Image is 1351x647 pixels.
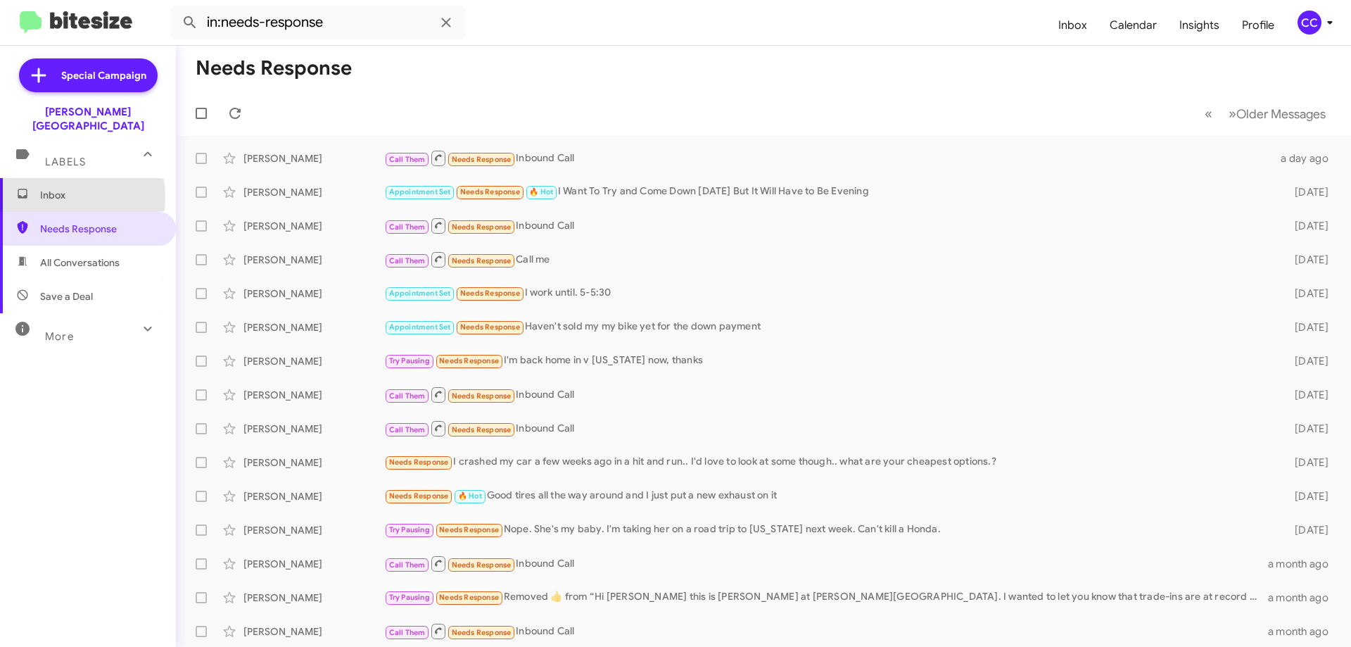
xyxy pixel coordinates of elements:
a: Profile [1231,5,1286,46]
div: Inbound Call [384,217,1272,234]
button: Previous [1196,99,1221,128]
span: Needs Response [452,425,512,434]
div: [PERSON_NAME] [243,219,384,233]
div: [PERSON_NAME] [243,185,384,199]
button: Next [1220,99,1334,128]
span: Older Messages [1236,106,1326,122]
div: Inbound Call [384,622,1268,640]
div: [PERSON_NAME] [243,523,384,537]
div: I crashed my car a few weeks ago in a hit and run.. I'd love to look at some though.. what are yo... [384,454,1272,470]
div: Haven't sold my my bike yet for the down payment [384,319,1272,335]
span: Needs Response [439,593,499,602]
div: [PERSON_NAME] [243,591,384,605]
div: [DATE] [1272,422,1340,436]
span: Appointment Set [389,289,451,298]
input: Search [170,6,466,39]
div: [DATE] [1272,287,1340,301]
div: [DATE] [1272,185,1340,199]
span: 🔥 Hot [458,491,482,501]
div: CC [1298,11,1321,34]
span: Needs Response [439,525,499,534]
span: Needs Response [452,391,512,401]
span: Save a Deal [40,289,93,303]
h1: Needs Response [196,57,352,80]
span: Needs Response [460,187,520,196]
span: Needs Response [460,289,520,298]
div: [DATE] [1272,354,1340,368]
span: Call Them [389,256,426,265]
span: Call Them [389,222,426,232]
span: 🔥 Hot [529,187,553,196]
div: Inbound Call [384,149,1272,167]
div: [PERSON_NAME] [243,624,384,639]
span: Call Them [389,425,426,434]
span: Needs Response [389,491,449,501]
span: » [1229,105,1236,123]
a: Insights [1168,5,1231,46]
div: [DATE] [1272,253,1340,267]
div: Inbound Call [384,386,1272,403]
span: Needs Response [452,256,512,265]
div: I'm back home in v [US_STATE] now, thanks [384,353,1272,369]
span: More [45,330,74,343]
div: [PERSON_NAME] [243,354,384,368]
span: « [1205,105,1212,123]
div: Inbound Call [384,555,1268,572]
span: Try Pausing [389,593,430,602]
div: [PERSON_NAME] [243,388,384,402]
div: [PERSON_NAME] [243,489,384,503]
div: [DATE] [1272,320,1340,334]
span: Needs Response [452,628,512,637]
span: Call Them [389,628,426,637]
div: a day ago [1272,151,1340,165]
div: Removed ‌👍‌ from “ Hi [PERSON_NAME] this is [PERSON_NAME] at [PERSON_NAME][GEOGRAPHIC_DATA]. I wa... [384,589,1268,605]
div: [PERSON_NAME] [243,253,384,267]
a: Inbox [1047,5,1098,46]
div: [DATE] [1272,456,1340,470]
span: Inbox [40,188,160,202]
span: Needs Response [460,322,520,332]
span: Try Pausing [389,356,430,365]
span: Try Pausing [389,525,430,534]
div: [PERSON_NAME] [243,287,384,301]
span: Call Them [389,155,426,164]
div: [PERSON_NAME] [243,557,384,571]
div: [PERSON_NAME] [243,320,384,334]
span: Needs Response [452,222,512,232]
div: Call me [384,251,1272,268]
div: [PERSON_NAME] [243,456,384,470]
div: a month ago [1268,624,1340,639]
div: [DATE] [1272,489,1340,503]
div: [PERSON_NAME] [243,422,384,436]
span: Needs Response [452,155,512,164]
span: Needs Response [439,356,499,365]
span: Appointment Set [389,322,451,332]
span: Needs Response [452,560,512,570]
span: Call Them [389,560,426,570]
span: Special Campaign [61,68,146,82]
div: Inbound Call [384,420,1272,437]
div: I work until. 5-5:30 [384,285,1272,301]
span: Labels [45,156,86,168]
div: a month ago [1268,591,1340,605]
button: CC [1286,11,1336,34]
div: [DATE] [1272,219,1340,233]
span: All Conversations [40,256,120,270]
a: Special Campaign [19,58,158,92]
span: Needs Response [389,458,449,467]
span: Appointment Set [389,187,451,196]
a: Calendar [1098,5,1168,46]
span: Needs Response [40,222,160,236]
nav: Page navigation example [1197,99,1334,128]
div: Good tires all the way around and I just put a new exhaust on it [384,488,1272,504]
div: [PERSON_NAME] [243,151,384,165]
div: [DATE] [1272,523,1340,537]
div: Nope. She's my baby. I'm taking her on a road trip to [US_STATE] next week. Can't kill a Honda. [384,522,1272,538]
div: I Want To Try and Come Down [DATE] But It Will Have to Be Evening [384,184,1272,200]
div: a month ago [1268,557,1340,571]
span: Call Them [389,391,426,401]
